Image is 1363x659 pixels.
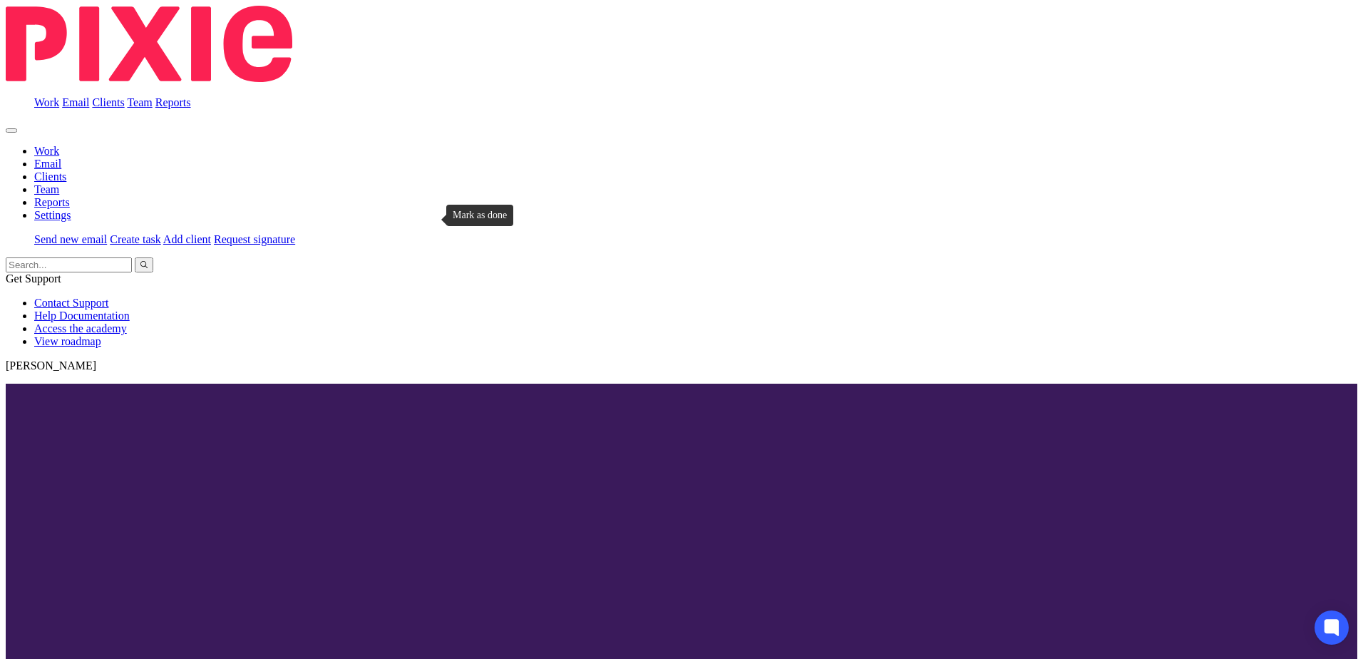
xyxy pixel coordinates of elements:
[6,359,1357,372] p: [PERSON_NAME]
[127,96,152,108] a: Team
[62,96,89,108] a: Email
[34,96,59,108] a: Work
[155,96,191,108] a: Reports
[6,272,61,285] span: Get Support
[34,183,59,195] a: Team
[34,310,130,322] a: Help Documentation
[34,170,66,183] a: Clients
[163,233,211,245] a: Add client
[34,145,59,157] a: Work
[135,257,153,272] button: Search
[6,257,132,272] input: Search
[34,158,61,170] a: Email
[34,322,127,334] a: Access the academy
[34,335,101,347] a: View roadmap
[110,233,161,245] a: Create task
[34,297,108,309] a: Contact Support
[34,233,107,245] a: Send new email
[214,233,295,245] a: Request signature
[34,196,70,208] a: Reports
[34,209,71,221] a: Settings
[92,96,124,108] a: Clients
[6,6,292,82] img: Pixie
